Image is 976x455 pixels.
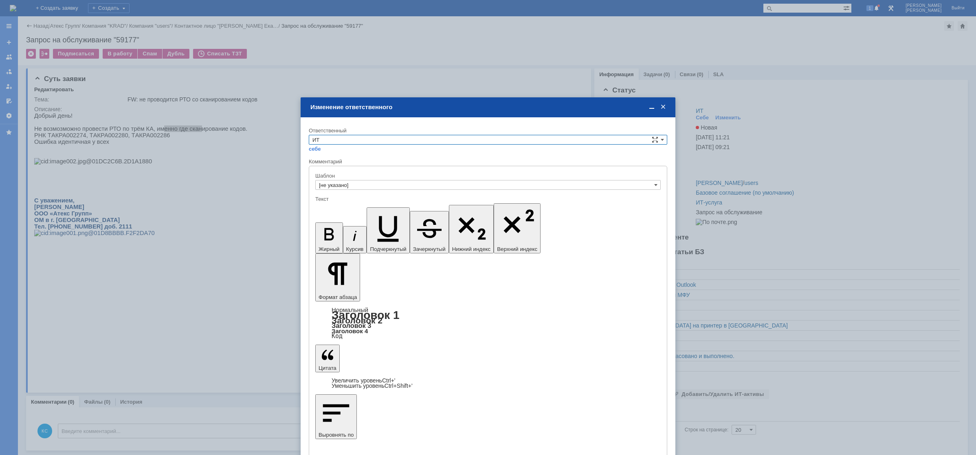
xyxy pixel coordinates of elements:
[309,146,321,152] a: себе
[315,378,661,389] div: Цитата
[648,103,656,111] span: Свернуть (Ctrl + M)
[315,173,659,178] div: Шаблон
[346,246,364,252] span: Курсив
[319,294,357,300] span: Формат абзаца
[494,203,541,253] button: Верхний индекс
[452,246,491,252] span: Нижний индекс
[382,377,396,384] span: Ctrl+'
[332,309,400,321] a: Заголовок 1
[315,253,360,301] button: Формат абзаца
[315,196,659,202] div: Текст
[309,128,666,133] div: Ответственный
[319,246,340,252] span: Жирный
[315,345,340,372] button: Цитата
[319,432,354,438] span: Выровнять по
[332,316,382,325] a: Заголовок 2
[413,246,446,252] span: Зачеркнутый
[343,226,367,253] button: Курсив
[410,211,449,253] button: Зачеркнутый
[332,377,396,384] a: Increase
[315,222,343,253] button: Жирный
[652,136,658,143] span: Сложная форма
[332,322,371,329] a: Заголовок 3
[332,306,368,313] a: Нормальный
[659,103,667,111] span: Закрыть
[449,205,494,253] button: Нижний индекс
[315,307,661,339] div: Формат абзаца
[319,365,336,371] span: Цитата
[332,332,343,340] a: Код
[315,394,357,439] button: Выровнять по
[332,328,368,334] a: Заголовок 4
[332,382,413,389] a: Decrease
[367,207,409,253] button: Подчеркнутый
[370,246,406,252] span: Подчеркнутый
[385,382,413,389] span: Ctrl+Shift+'
[310,103,667,111] div: Изменение ответственного
[497,246,537,252] span: Верхний индекс
[309,158,667,166] div: Комментарий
